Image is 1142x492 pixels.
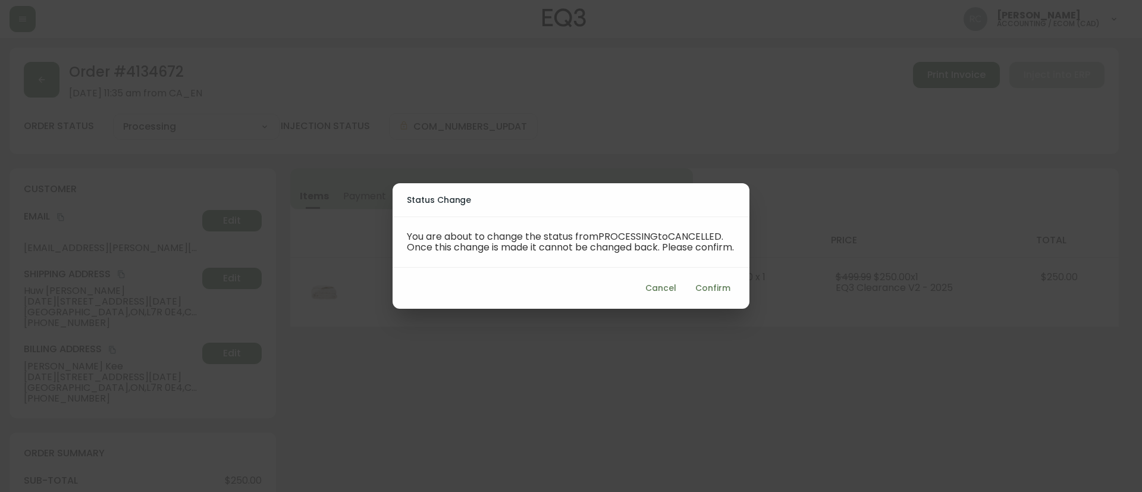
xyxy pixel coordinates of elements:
span: Confirm [695,281,730,296]
button: Confirm [691,277,735,299]
span: Cancel [645,281,676,296]
h2: Status Change [407,193,735,207]
button: Cancel [641,277,681,299]
p: You are about to change the status from PROCESSING to CANCELLED . Once this change is made it can... [407,231,735,253]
